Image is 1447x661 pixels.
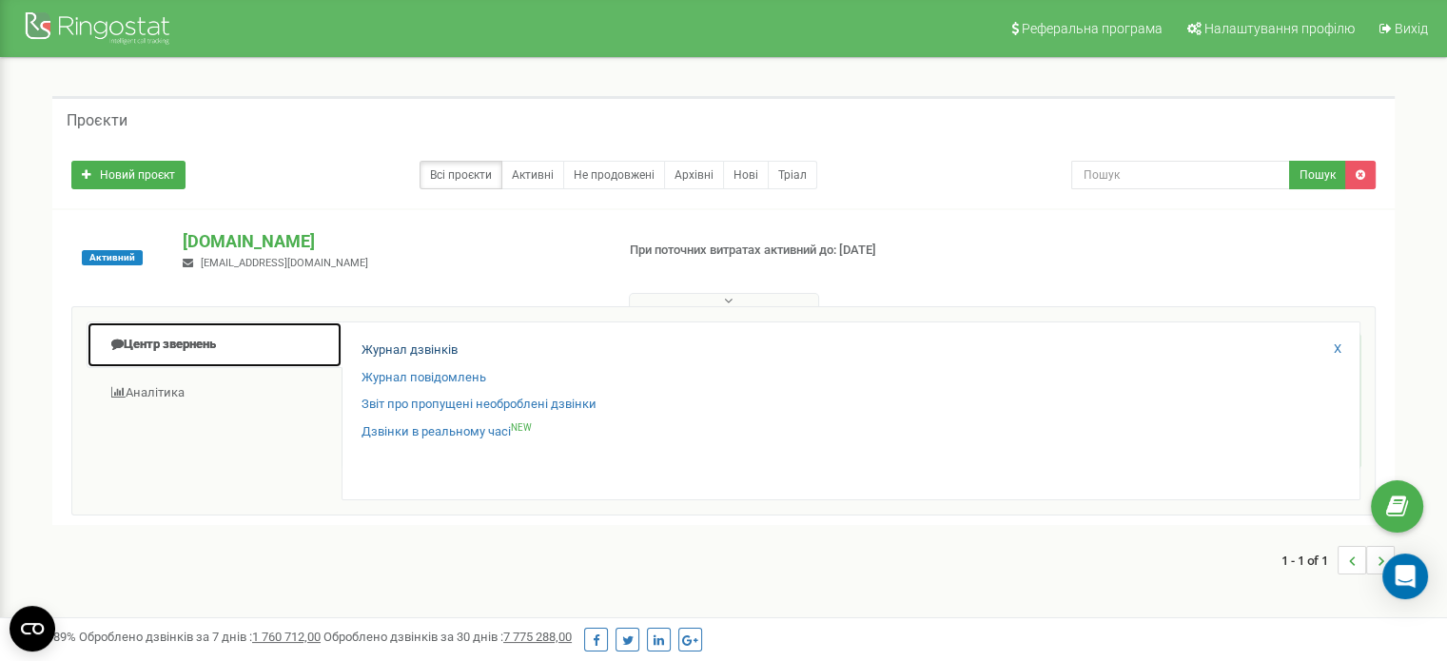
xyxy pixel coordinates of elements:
u: 7 775 288,00 [503,630,572,644]
a: Журнал повідомлень [362,369,486,387]
a: Не продовжені [563,161,665,189]
u: 1 760 712,00 [252,630,321,644]
a: Новий проєкт [71,161,186,189]
p: При поточних витратах активний до: [DATE] [630,242,934,260]
span: Налаштування профілю [1204,21,1355,36]
a: Журнал дзвінків [362,341,458,360]
a: Аналiтика [87,370,342,417]
button: Пошук [1289,161,1346,189]
button: Open CMP widget [10,606,55,651]
span: Оброблено дзвінків за 7 днів : [79,630,321,644]
a: Активні [501,161,564,189]
sup: NEW [511,422,532,433]
span: [EMAIL_ADDRESS][DOMAIN_NAME] [201,257,368,269]
h5: Проєкти [67,112,127,129]
div: Open Intercom Messenger [1382,554,1428,599]
a: Дзвінки в реальному часіNEW [362,423,532,441]
a: Архівні [664,161,724,189]
a: X [1334,340,1341,359]
nav: ... [1281,527,1395,593]
p: [DOMAIN_NAME] [183,229,598,254]
span: Активний [82,250,143,265]
a: Звіт про пропущені необроблені дзвінки [362,396,596,414]
span: Оброблено дзвінків за 30 днів : [323,630,572,644]
a: Тріал [768,161,817,189]
a: Нові [723,161,769,189]
a: Центр звернень [87,321,342,368]
span: Реферальна програма [1022,21,1163,36]
span: 1 - 1 of 1 [1281,546,1338,574]
input: Пошук [1071,161,1290,189]
a: Всі проєкти [420,161,502,189]
span: Вихід [1395,21,1428,36]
